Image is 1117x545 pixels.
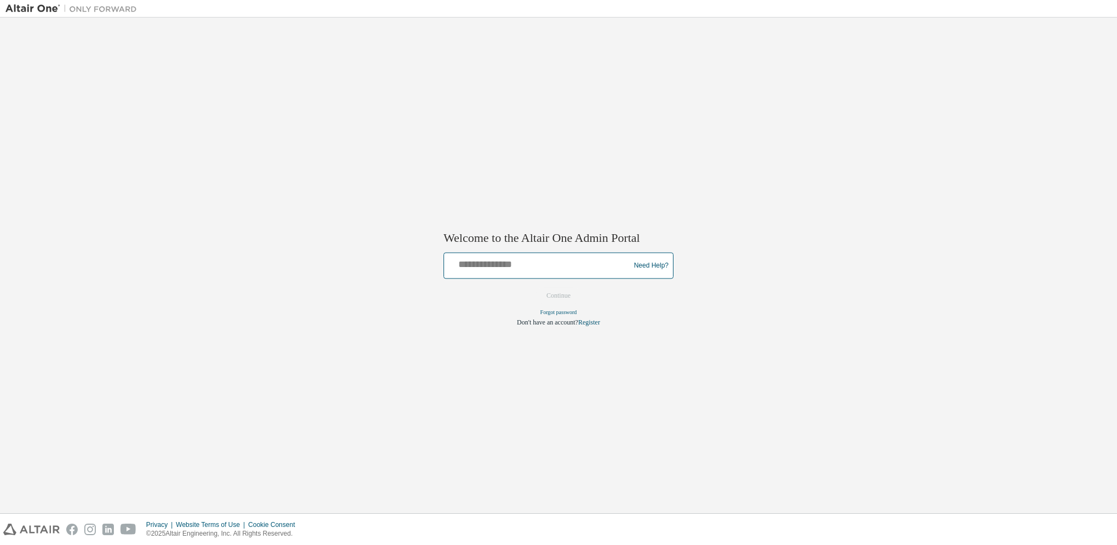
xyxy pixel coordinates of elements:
[120,524,136,535] img: youtube.svg
[146,520,176,529] div: Privacy
[5,3,142,14] img: Altair One
[248,520,301,529] div: Cookie Consent
[176,520,248,529] div: Website Terms of Use
[3,524,60,535] img: altair_logo.svg
[578,319,600,327] a: Register
[517,319,578,327] span: Don't have an account?
[444,230,673,246] h2: Welcome to the Altair One Admin Portal
[102,524,114,535] img: linkedin.svg
[84,524,96,535] img: instagram.svg
[540,310,577,316] a: Forgot password
[634,265,669,266] a: Need Help?
[146,529,302,538] p: © 2025 Altair Engineering, Inc. All Rights Reserved.
[66,524,78,535] img: facebook.svg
